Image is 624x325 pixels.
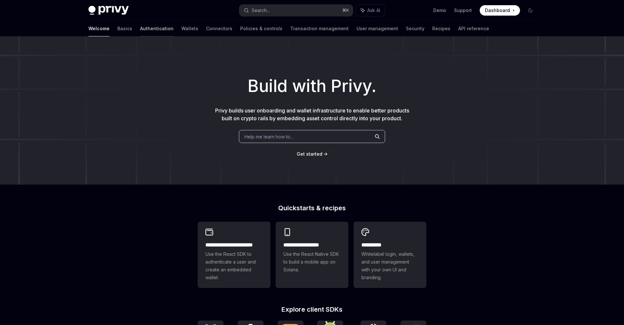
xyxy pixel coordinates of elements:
[297,151,322,157] a: Get started
[117,21,132,36] a: Basics
[215,107,409,122] span: Privy builds user onboarding and wallet infrastructure to enable better products built on crypto ...
[525,5,536,16] button: Toggle dark mode
[354,222,426,288] a: **** *****Whitelabel login, wallets, and user management with your own UI and branding.
[198,306,426,313] h2: Explore client SDKs
[252,6,270,14] div: Search...
[342,8,349,13] span: ⌘ K
[432,21,450,36] a: Recipes
[454,7,472,14] a: Support
[361,250,419,281] span: Whitelabel login, wallets, and user management with your own UI and branding.
[239,5,353,16] button: Search...⌘K
[485,7,510,14] span: Dashboard
[356,5,385,16] button: Ask AI
[480,5,520,16] a: Dashboard
[181,21,198,36] a: Wallets
[276,222,348,288] a: **** **** **** ***Use the React Native SDK to build a mobile app on Solana.
[406,21,424,36] a: Security
[244,133,294,140] span: Help me learn how to…
[357,21,398,36] a: User management
[283,250,341,274] span: Use the React Native SDK to build a mobile app on Solana.
[88,21,110,36] a: Welcome
[458,21,489,36] a: API reference
[198,205,426,211] h2: Quickstarts & recipes
[88,6,129,15] img: dark logo
[206,21,232,36] a: Connectors
[140,21,174,36] a: Authentication
[367,7,380,14] span: Ask AI
[10,73,614,99] h1: Build with Privy.
[433,7,446,14] a: Demo
[205,250,263,281] span: Use the React SDK to authenticate a user and create an embedded wallet.
[240,21,282,36] a: Policies & controls
[290,21,349,36] a: Transaction management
